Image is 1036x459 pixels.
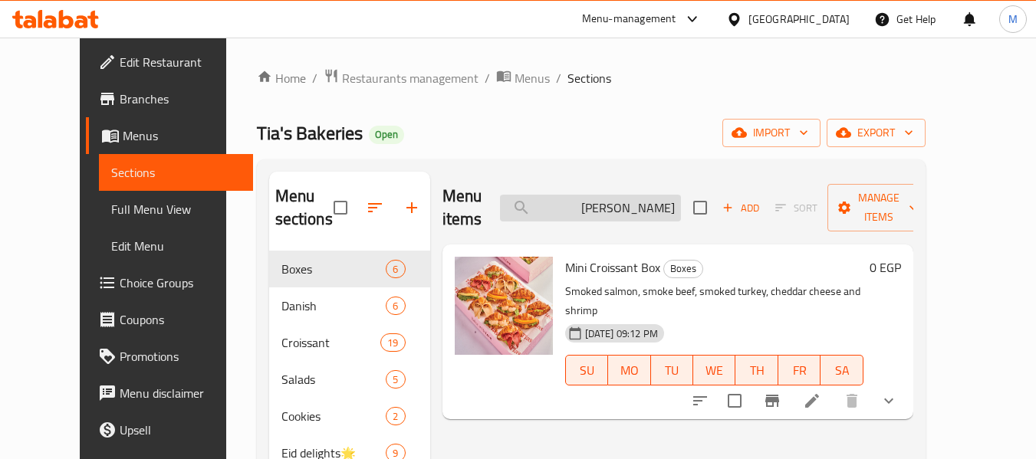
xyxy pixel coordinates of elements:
span: Edit Restaurant [120,53,241,71]
span: MO [614,359,644,382]
a: Menus [496,68,550,88]
button: Manage items [827,184,930,231]
button: Add section [393,189,430,226]
h6: 0 EGP [870,257,901,278]
a: Menu disclaimer [86,375,253,411]
span: Croissant [281,333,381,352]
div: Open [369,126,404,144]
nav: breadcrumb [257,68,926,88]
div: Croissant19 [269,324,430,361]
span: Open [369,128,404,141]
button: WE [693,355,735,385]
button: FR [778,355,821,385]
li: / [485,69,490,87]
span: Cookies [281,407,386,425]
span: 5 [386,372,404,387]
span: Sections [111,163,241,182]
span: import [735,123,808,143]
a: Menus [86,117,253,154]
span: Manage items [840,189,918,227]
span: WE [699,359,729,382]
span: Menus [123,126,241,145]
span: 2 [386,409,404,424]
button: SA [821,355,863,385]
div: Salads5 [269,361,430,398]
span: Boxes [281,260,386,278]
button: Add [716,196,765,220]
a: Edit menu item [803,392,821,410]
li: / [312,69,317,87]
span: SU [572,359,602,382]
span: Tia's Bakeries [257,116,363,150]
a: Coupons [86,301,253,338]
button: delete [834,382,870,419]
div: items [386,407,405,425]
span: Mini Croissant Box [565,256,660,279]
p: Smoked salmon, smoke beef, smoked turkey, cheddar cheese and shrimp [565,282,863,320]
button: export [827,119,926,147]
h2: Menu sections [275,185,334,231]
span: TH [742,359,771,382]
span: Select section [684,192,716,224]
span: M [1008,11,1018,28]
div: items [386,297,405,315]
span: 19 [381,336,404,350]
input: search [500,195,681,221]
button: TH [735,355,778,385]
button: TU [651,355,693,385]
span: 6 [386,299,404,313]
span: Boxes [664,260,702,277]
a: Upsell [86,411,253,448]
span: SA [827,359,857,382]
button: import [722,119,821,147]
img: Mini Croissant Box [455,257,553,355]
div: [GEOGRAPHIC_DATA] [748,11,850,28]
span: Danish [281,297,386,315]
span: FR [784,359,814,382]
div: Danish6 [269,287,430,324]
a: Full Menu View [99,191,253,228]
a: Home [257,69,306,87]
a: Choice Groups [86,264,253,301]
a: Sections [99,154,253,191]
div: Cookies2 [269,398,430,434]
span: Upsell [120,421,241,439]
div: Boxes6 [269,251,430,287]
div: items [386,260,405,278]
span: Coupons [120,310,241,329]
span: Add item [716,196,765,220]
span: Restaurants management [342,69,479,87]
svg: Show Choices [880,392,898,410]
h2: Menu items [442,185,482,231]
button: SU [565,355,608,385]
a: Promotions [86,338,253,375]
span: Salads [281,370,386,389]
span: Select section first [765,196,827,220]
div: items [386,370,405,389]
a: Branches [86,80,253,117]
span: Sections [567,69,611,87]
span: 6 [386,262,404,277]
a: Restaurants management [324,68,479,88]
span: Menus [515,69,550,87]
span: Sort sections [357,189,393,226]
a: Edit Menu [99,228,253,264]
span: [DATE] 09:12 PM [579,326,664,341]
button: MO [608,355,650,385]
div: items [380,333,405,352]
span: TU [657,359,687,382]
span: Edit Menu [111,237,241,255]
button: sort-choices [682,382,719,419]
span: Full Menu View [111,200,241,218]
span: Branches [120,90,241,108]
button: Branch-specific-item [754,382,791,419]
span: Menu disclaimer [120,384,241,402]
span: Choice Groups [120,274,241,292]
li: / [556,69,561,87]
span: export [839,123,913,143]
div: Menu-management [582,10,676,28]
